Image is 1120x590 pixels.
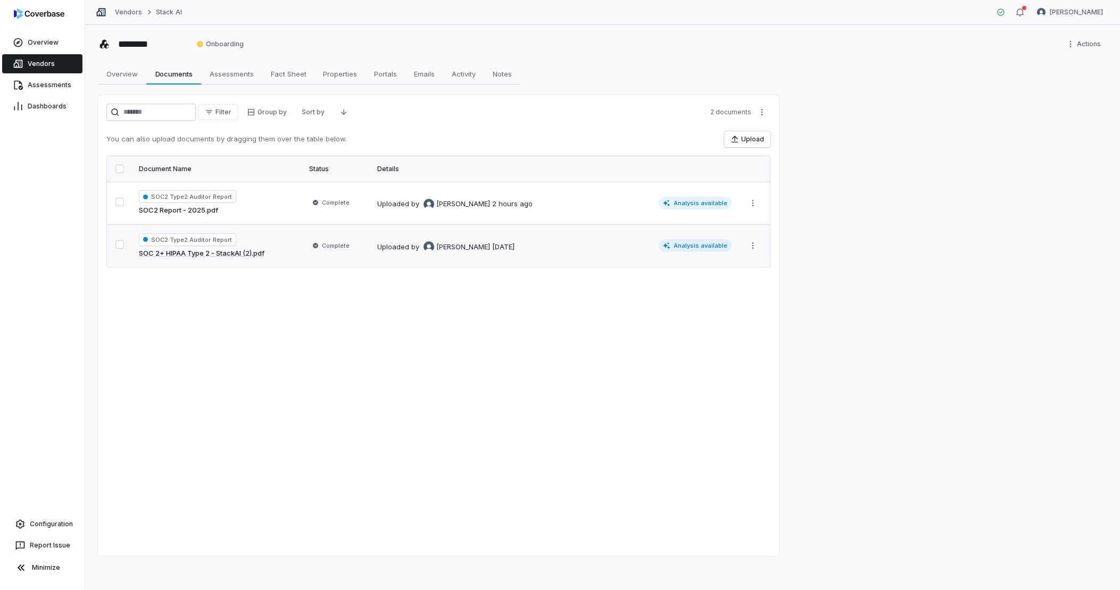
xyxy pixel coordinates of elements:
[115,8,142,16] a: Vendors
[156,8,181,16] a: Stack AI
[14,9,64,19] img: logo-D7KZi-bG.svg
[333,104,354,120] button: Descending
[753,104,770,120] button: More actions
[30,541,70,550] span: Report Issue
[198,104,238,120] button: Filter
[1063,36,1107,52] button: More actions
[151,67,197,81] span: Documents
[488,67,516,81] span: Notes
[410,67,439,81] span: Emails
[205,67,258,81] span: Assessments
[4,515,80,534] a: Configuration
[377,165,732,173] div: Details
[436,199,490,209] span: [PERSON_NAME]
[424,199,434,209] img: Gerald Pe avatar
[106,134,347,145] p: You can also upload documents by dragging them over the table below.
[1037,8,1046,16] img: Gerald Pe avatar
[436,242,490,252] span: [PERSON_NAME]
[322,198,350,207] span: Complete
[724,131,770,147] button: Upload
[139,233,236,246] span: SOC2 Type2 Auditor Report
[377,199,533,209] div: Uploaded
[744,195,761,211] button: More actions
[267,67,311,81] span: Fact Sheet
[2,33,82,52] a: Overview
[659,239,732,252] span: Analysis available
[1031,4,1109,20] button: Gerald Pe avatar[PERSON_NAME]
[447,67,480,81] span: Activity
[28,60,55,68] span: Vendors
[4,557,80,578] button: Minimize
[32,563,60,572] span: Minimize
[411,199,490,209] div: by
[744,238,761,254] button: More actions
[492,199,533,209] div: 2 hours ago
[102,67,142,81] span: Overview
[139,248,264,259] a: SOC 2+ HIPAA Type 2 - StackAI (2).pdf
[411,241,490,252] div: by
[1050,8,1103,16] span: [PERSON_NAME]
[28,38,59,47] span: Overview
[4,536,80,555] button: Report Issue
[377,241,515,252] div: Uploaded
[710,108,751,116] span: 2 documents
[240,104,293,120] button: Group by
[28,81,71,89] span: Assessments
[424,241,434,252] img: Gerald Pe avatar
[659,197,732,209] span: Analysis available
[139,165,296,173] div: Document Name
[339,108,348,116] svg: Descending
[30,520,73,528] span: Configuration
[2,54,82,73] a: Vendors
[196,40,244,48] span: Onboarding
[295,104,331,120] button: Sort by
[2,97,82,116] a: Dashboards
[492,242,515,252] div: [DATE]
[322,241,350,250] span: Complete
[139,190,236,203] span: SOC2 Type2 Auditor Report
[319,67,361,81] span: Properties
[2,75,82,95] a: Assessments
[28,102,67,111] span: Dashboards
[370,67,401,81] span: Portals
[309,165,364,173] div: Status
[139,205,218,216] a: SOC2 Report - 2025.pdf
[215,108,231,116] span: Filter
